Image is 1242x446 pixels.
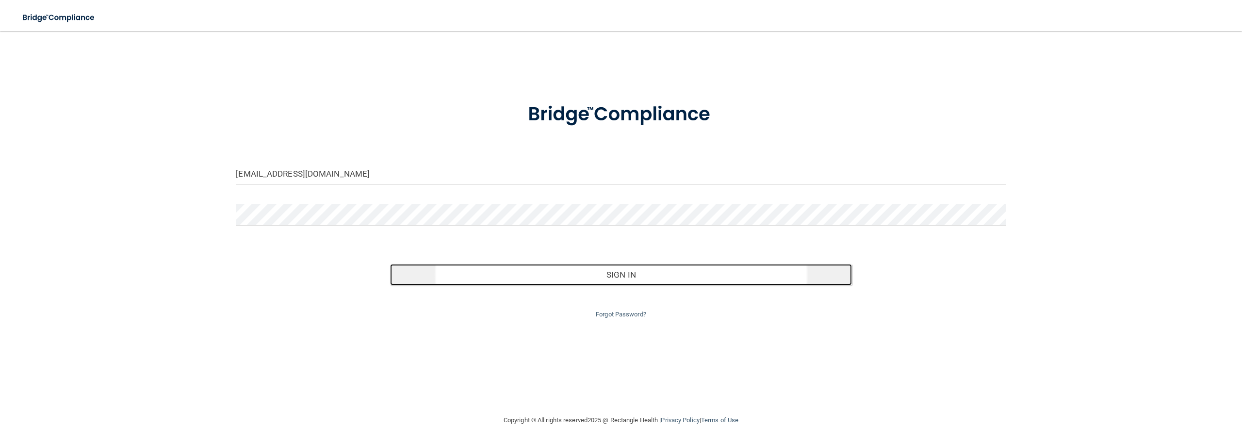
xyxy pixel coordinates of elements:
[661,416,699,424] a: Privacy Policy
[1074,377,1230,416] iframe: Drift Widget Chat Controller
[236,163,1006,185] input: Email
[15,8,104,28] img: bridge_compliance_login_screen.278c3ca4.svg
[701,416,738,424] a: Terms of Use
[596,311,646,318] a: Forgot Password?
[444,405,798,436] div: Copyright © All rights reserved 2025 @ Rectangle Health | |
[508,89,734,140] img: bridge_compliance_login_screen.278c3ca4.svg
[390,264,852,285] button: Sign In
